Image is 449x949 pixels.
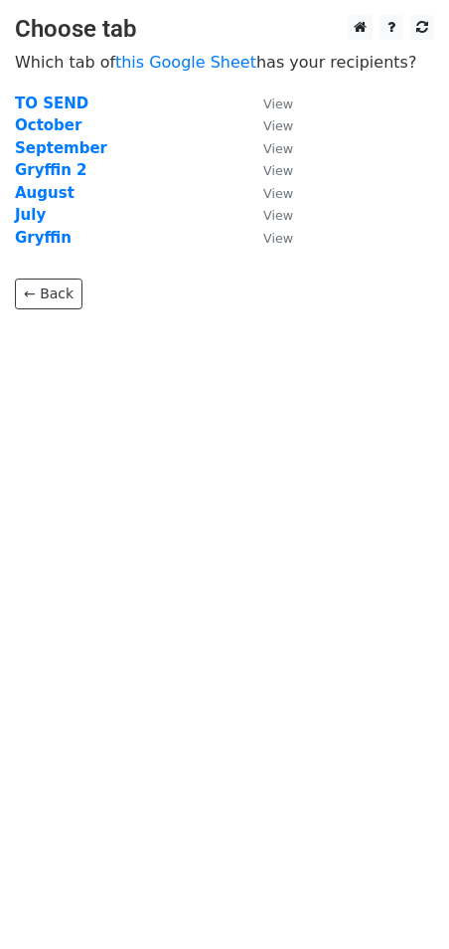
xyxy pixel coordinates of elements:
a: TO SEND [15,95,88,112]
small: View [263,208,293,223]
a: this Google Sheet [115,53,256,72]
small: View [263,186,293,201]
a: August [15,184,75,202]
a: July [15,206,46,224]
p: Which tab of has your recipients? [15,52,434,73]
a: View [243,95,293,112]
a: Gryffin [15,229,72,247]
small: View [263,231,293,246]
a: ← Back [15,279,82,309]
a: View [243,206,293,224]
a: View [243,139,293,157]
a: Gryffin 2 [15,161,87,179]
a: View [243,229,293,247]
a: View [243,116,293,134]
a: View [243,161,293,179]
small: View [263,96,293,111]
a: October [15,116,81,134]
small: View [263,141,293,156]
a: View [243,184,293,202]
h3: Choose tab [15,15,434,44]
small: View [263,118,293,133]
small: View [263,163,293,178]
a: September [15,139,107,157]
